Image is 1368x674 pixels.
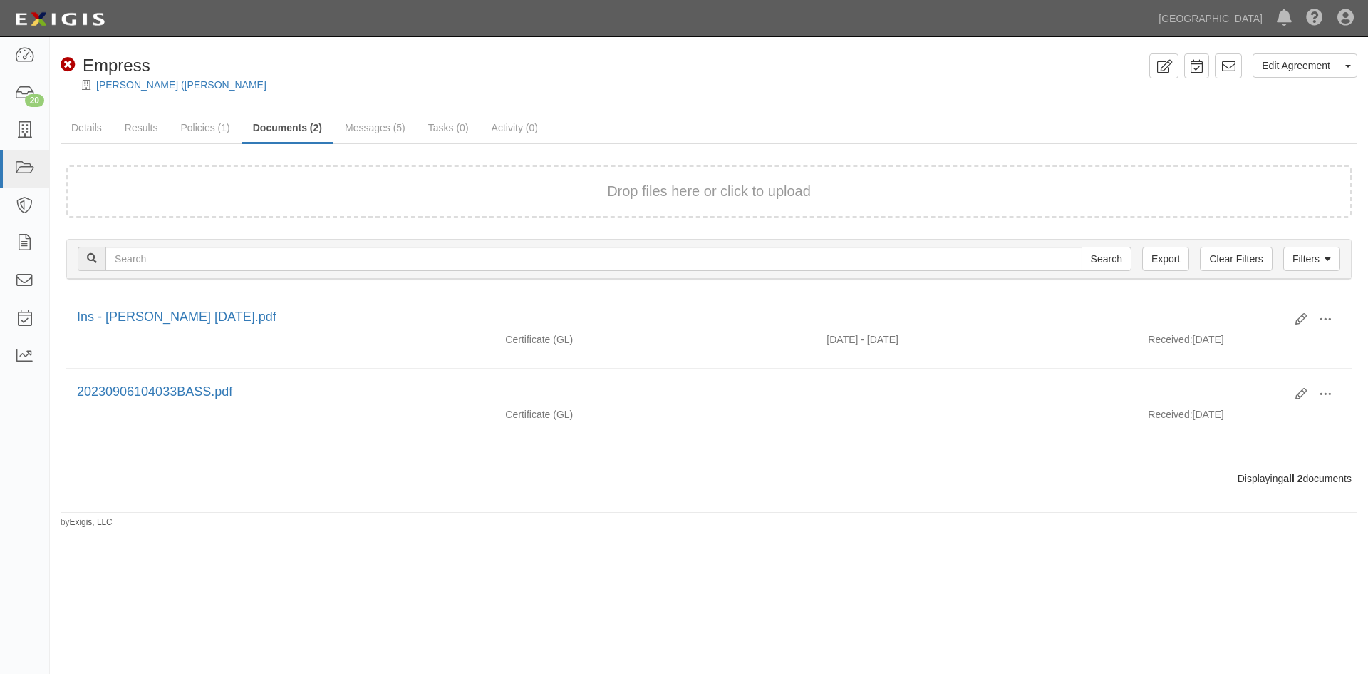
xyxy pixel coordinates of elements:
div: Effective - Expiration [816,407,1137,408]
input: Search [1082,247,1131,271]
span: Empress [83,56,150,75]
a: Details [61,113,113,142]
a: Policies (1) [170,113,240,142]
p: Received: [1148,407,1192,422]
a: Export [1142,247,1189,271]
a: Documents (2) [242,113,333,144]
a: Activity (0) [481,113,549,142]
div: Ins - H. Taylor Sep 9.pdf [77,308,1285,327]
button: Drop files here or click to upload [607,181,811,202]
div: General Liability [494,332,816,347]
b: all 2 [1283,473,1302,484]
a: 20230906104033BASS.pdf [77,384,232,399]
p: Received: [1148,332,1192,347]
a: [PERSON_NAME] ([PERSON_NAME] [96,79,266,91]
div: Effective 09/23/2024 - Expiration 09/23/2025 [816,332,1137,347]
div: General Liability [494,407,816,422]
a: Ins - [PERSON_NAME] [DATE].pdf [77,310,276,324]
div: [DATE] [1137,332,1352,354]
a: Messages (5) [334,113,416,142]
div: 20230906104033BASS.pdf [77,383,1285,402]
div: 20 [25,94,44,107]
div: Displaying documents [56,471,1362,486]
a: [GEOGRAPHIC_DATA] [1151,4,1270,33]
a: Edit Agreement [1253,53,1339,78]
i: Help Center - Complianz [1306,10,1323,27]
a: Results [114,113,169,142]
img: logo-5460c22ac91f19d4615b14bd174203de0afe785f0fc80cf4dbbc73dc1793850b.png [11,6,109,32]
small: by [61,516,113,529]
a: Exigis, LLC [70,517,113,527]
a: Clear Filters [1200,247,1272,271]
div: Empress [61,53,150,78]
a: Tasks (0) [418,113,480,142]
input: Search [105,247,1082,271]
div: [DATE] [1137,407,1352,429]
a: Filters [1283,247,1340,271]
i: Non-Compliant [61,58,76,73]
